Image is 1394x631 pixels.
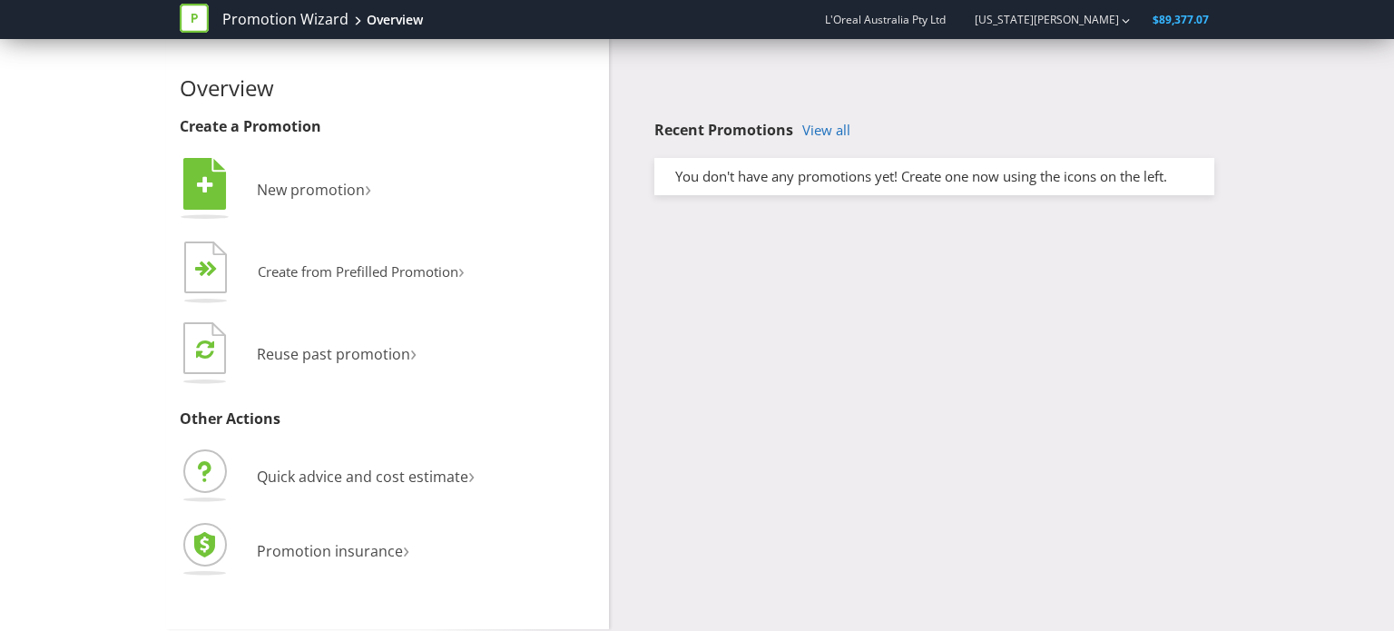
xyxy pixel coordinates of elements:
span: Create from Prefilled Promotion [258,262,458,281]
div: You don't have any promotions yet! Create one now using the icons on the left. [662,167,1207,186]
button: Create from Prefilled Promotion› [180,237,466,310]
h2: Overview [180,76,595,100]
h3: Create a Promotion [180,119,595,135]
tspan:  [206,261,218,278]
span: Quick advice and cost estimate [257,467,468,487]
tspan:  [197,175,213,195]
span: L'Oreal Australia Pty Ltd [825,12,946,27]
h3: Other Actions [180,411,595,428]
span: New promotion [257,180,365,200]
span: › [403,534,409,564]
span: Promotion insurance [257,541,403,561]
a: Quick advice and cost estimate› [180,467,475,487]
a: View all [802,123,850,138]
span: › [410,337,417,367]
a: Promotion Wizard [222,9,348,30]
span: Reuse past promotion [257,344,410,364]
a: [US_STATE][PERSON_NAME] [957,12,1119,27]
tspan:  [196,339,214,360]
a: Promotion insurance› [180,541,409,561]
span: $89,377.07 [1153,12,1209,27]
span: Recent Promotions [654,120,793,140]
span: › [365,173,371,202]
span: › [458,256,465,284]
div: Overview [367,11,423,29]
span: › [468,459,475,489]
